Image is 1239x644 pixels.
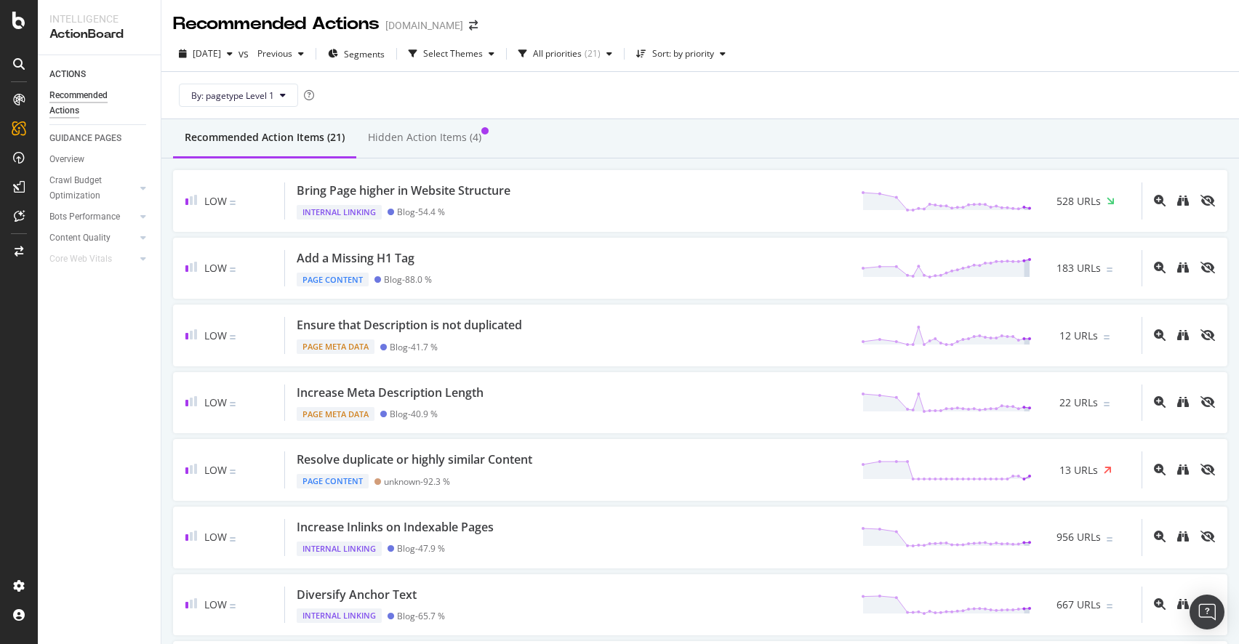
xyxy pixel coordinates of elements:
[1177,261,1189,275] a: binoculars
[297,474,369,488] div: Page Content
[49,26,149,43] div: ActionBoard
[204,463,227,477] span: Low
[344,48,385,60] span: Segments
[49,88,137,118] div: Recommended Actions
[1177,195,1189,206] div: binoculars
[49,67,86,82] div: ACTIONS
[1107,537,1112,542] img: Equal
[1107,604,1112,608] img: Equal
[297,385,484,401] div: Increase Meta Description Length
[1177,395,1189,409] a: binoculars
[230,201,236,205] img: Equal
[1177,463,1189,477] a: binoculars
[297,542,382,556] div: Internal Linking
[49,173,136,204] a: Crawl Budget Optimization
[193,47,221,60] span: 2025 Aug. 16th
[384,274,432,285] div: Blog - 88.0 %
[252,42,310,65] button: Previous
[1154,262,1166,273] div: magnifying-glass-plus
[49,230,111,246] div: Content Quality
[403,42,500,65] button: Select Themes
[1200,262,1215,273] div: eye-slash
[1200,396,1215,408] div: eye-slash
[49,251,112,267] div: Core Web Vitals
[49,131,121,146] div: GUIDANCE PAGES
[1056,261,1101,275] span: 183 URLs
[173,12,380,36] div: Recommended Actions
[390,342,438,353] div: Blog - 41.7 %
[1177,597,1189,611] a: binoculars
[297,519,494,536] div: Increase Inlinks on Indexable Pages
[230,604,236,608] img: Equal
[1177,262,1189,273] div: binoculars
[1177,464,1189,475] div: binoculars
[397,611,445,621] div: Blog - 65.7 %
[185,130,345,145] div: Recommended Action Items (21)
[49,209,136,225] a: Bots Performance
[297,273,369,287] div: Page Content
[297,205,382,220] div: Internal Linking
[49,12,149,26] div: Intelligence
[204,194,227,208] span: Low
[1190,595,1224,629] div: Open Intercom Messenger
[297,250,414,267] div: Add a Missing H1 Tag
[1200,195,1215,206] div: eye-slash
[322,42,390,65] button: Segments
[297,182,510,199] div: Bring Page higher in Website Structure
[191,89,274,102] span: By: pagetype Level 1
[390,408,438,419] div: Blog - 40.9 %
[204,395,227,409] span: Low
[230,267,236,272] img: Equal
[297,407,374,422] div: Page Meta Data
[204,597,227,611] span: Low
[49,152,84,167] div: Overview
[1177,329,1189,342] a: binoculars
[1177,530,1189,544] a: binoculars
[230,335,236,339] img: Equal
[230,402,236,406] img: Equal
[49,209,120,225] div: Bots Performance
[1154,531,1166,542] div: magnifying-glass-plus
[1177,531,1189,542] div: binoculars
[384,476,450,487] div: unknown - 92.3 %
[1107,267,1112,272] img: Equal
[173,42,238,65] button: [DATE]
[1200,329,1215,341] div: eye-slash
[252,47,292,60] span: Previous
[1154,195,1166,206] div: magnifying-glass-plus
[397,543,445,554] div: Blog - 47.9 %
[1177,194,1189,208] a: binoculars
[368,130,481,145] div: Hidden Action Items (4)
[469,20,478,31] div: arrow-right-arrow-left
[49,251,136,267] a: Core Web Vitals
[1059,329,1098,343] span: 12 URLs
[49,88,151,118] a: Recommended Actions
[630,42,731,65] button: Sort: by priority
[1056,194,1101,209] span: 528 URLs
[204,261,227,275] span: Low
[297,451,532,468] div: Resolve duplicate or highly similar Content
[297,339,374,354] div: Page Meta Data
[49,131,151,146] a: GUIDANCE PAGES
[1154,329,1166,341] div: magnifying-glass-plus
[230,470,236,474] img: Equal
[1056,530,1101,544] span: 956 URLs
[1154,396,1166,408] div: magnifying-glass-plus
[397,206,445,217] div: Blog - 54.4 %
[513,42,618,65] button: All priorities(21)
[1177,329,1189,341] div: binoculars
[1154,598,1166,610] div: magnifying-glass-plus
[385,18,463,33] div: [DOMAIN_NAME]
[1056,597,1101,612] span: 667 URLs
[1177,396,1189,408] div: binoculars
[1059,463,1098,478] span: 13 URLs
[49,152,151,167] a: Overview
[1200,531,1215,542] div: eye-slash
[1200,464,1215,475] div: eye-slash
[533,49,582,58] div: All priorities
[423,49,483,58] div: Select Themes
[1177,598,1189,610] div: binoculars
[49,67,151,82] a: ACTIONS
[1154,464,1166,475] div: magnifying-glass-plus
[1104,402,1110,406] img: Equal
